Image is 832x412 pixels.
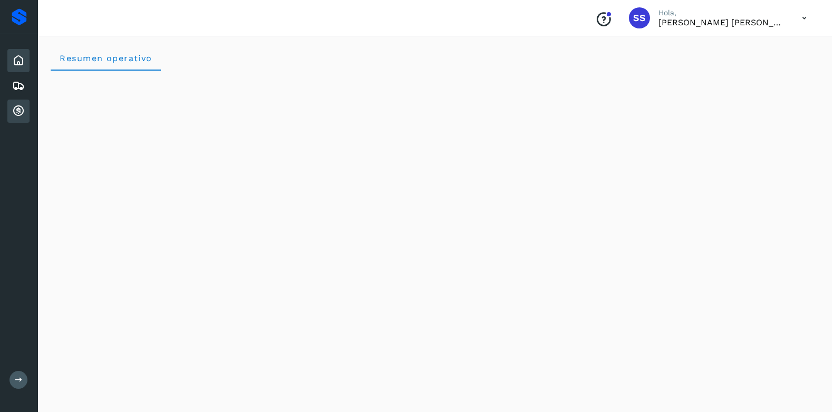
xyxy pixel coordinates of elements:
div: Cuentas por cobrar [7,100,30,123]
span: Resumen operativo [59,53,152,63]
div: Embarques [7,74,30,97]
p: Hola, [658,8,785,17]
div: Inicio [7,49,30,72]
p: SOCORRO SILVIA NAVARRO ZAZUETA [658,17,785,27]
